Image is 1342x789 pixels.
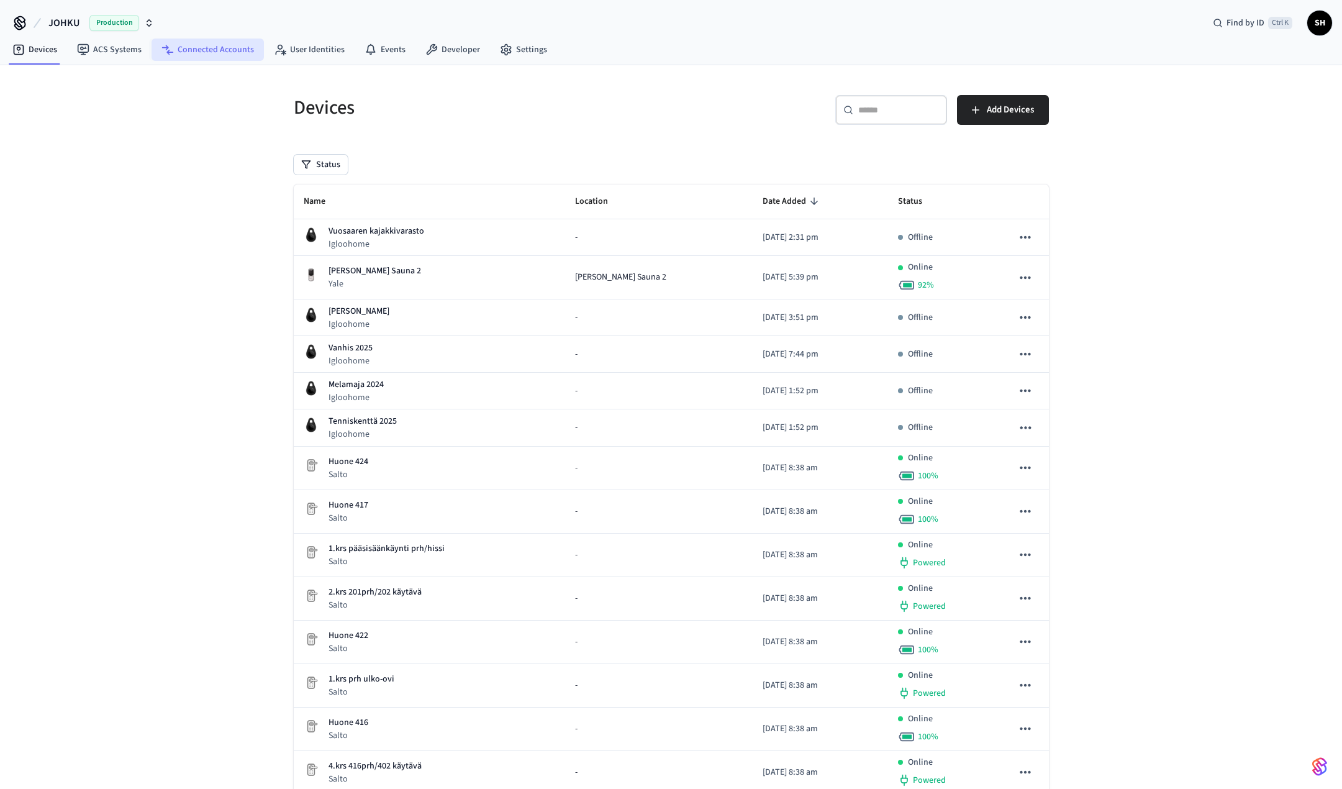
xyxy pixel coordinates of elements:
[575,421,578,434] span: -
[329,716,368,729] p: Huone 416
[908,452,933,465] p: Online
[329,599,422,611] p: Salto
[329,542,445,555] p: 1.krs pääsisäänkäynti prh/hissi
[304,762,319,777] img: Placeholder Lock Image
[908,421,933,434] p: Offline
[575,311,578,324] span: -
[1203,12,1302,34] div: Find by IDCtrl K
[415,39,490,61] a: Developer
[304,417,319,432] img: igloohome_igke
[48,16,79,30] span: JOHKU
[575,505,578,518] span: -
[304,308,319,322] img: igloohome_igke
[987,102,1034,118] span: Add Devices
[763,348,878,361] p: [DATE] 7:44 pm
[908,582,933,595] p: Online
[763,385,878,398] p: [DATE] 1:52 pm
[304,588,319,603] img: Placeholder Lock Image
[575,592,578,605] span: -
[329,342,373,355] p: Vanhis 2025
[918,470,938,482] span: 100 %
[329,238,424,250] p: Igloohome
[329,499,368,512] p: Huone 417
[575,348,578,361] span: -
[329,378,384,391] p: Melamaja 2024
[329,555,445,568] p: Salto
[294,155,348,175] button: Status
[898,192,938,211] span: Status
[329,428,397,440] p: Igloohome
[575,766,578,779] span: -
[575,636,578,649] span: -
[304,344,319,359] img: igloohome_igke
[763,192,822,211] span: Date Added
[1312,757,1327,777] img: SeamLogoGradient.69752ec5.svg
[908,348,933,361] p: Offline
[575,723,578,736] span: -
[67,39,152,61] a: ACS Systems
[575,231,578,244] span: -
[329,729,368,742] p: Salto
[329,642,368,655] p: Salto
[152,39,264,61] a: Connected Accounts
[918,513,938,526] span: 100 %
[329,318,389,331] p: Igloohome
[304,381,319,396] img: igloohome_igke
[294,95,664,121] h5: Devices
[763,592,878,605] p: [DATE] 8:38 am
[908,311,933,324] p: Offline
[1308,12,1331,34] span: SH
[763,311,878,324] p: [DATE] 3:51 pm
[918,644,938,656] span: 100 %
[908,385,933,398] p: Offline
[304,719,319,734] img: Placeholder Lock Image
[913,557,946,569] span: Powered
[763,723,878,736] p: [DATE] 8:38 am
[329,686,394,698] p: Salto
[763,231,878,244] p: [DATE] 2:31 pm
[575,271,666,284] span: [PERSON_NAME] Sauna 2
[908,756,933,769] p: Online
[329,773,422,785] p: Salto
[908,626,933,639] p: Online
[329,455,368,468] p: Huone 424
[329,355,373,367] p: Igloohome
[329,760,422,773] p: 4.krs 416prh/402 käytävä
[304,192,342,211] span: Name
[913,774,946,787] span: Powered
[763,421,878,434] p: [DATE] 1:52 pm
[763,271,878,284] p: [DATE] 5:39 pm
[304,458,319,473] img: Placeholder Lock Image
[908,669,933,682] p: Online
[304,545,319,560] img: Placeholder Lock Image
[329,512,368,524] p: Salto
[763,505,878,518] p: [DATE] 8:38 am
[355,39,415,61] a: Events
[264,39,355,61] a: User Identities
[304,632,319,647] img: Placeholder Lock Image
[575,549,578,562] span: -
[304,501,319,516] img: Placeholder Lock Image
[908,231,933,244] p: Offline
[763,462,878,475] p: [DATE] 8:38 am
[575,385,578,398] span: -
[329,265,421,278] p: [PERSON_NAME] Sauna 2
[1268,17,1292,29] span: Ctrl K
[908,539,933,552] p: Online
[304,268,319,283] img: Yale Assure Touchscreen Wifi Smart Lock, Satin Nickel, Front
[918,731,938,743] span: 100 %
[763,679,878,692] p: [DATE] 8:38 am
[2,39,67,61] a: Devices
[575,462,578,475] span: -
[763,549,878,562] p: [DATE] 8:38 am
[304,227,319,242] img: igloohome_igke
[1226,17,1264,29] span: Find by ID
[304,675,319,690] img: Placeholder Lock Image
[329,629,368,642] p: Huone 422
[329,391,384,404] p: Igloohome
[575,192,624,211] span: Location
[908,495,933,508] p: Online
[329,586,422,599] p: 2.krs 201prh/202 käytävä
[329,673,394,686] p: 1.krs prh ulko-ovi
[575,679,578,692] span: -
